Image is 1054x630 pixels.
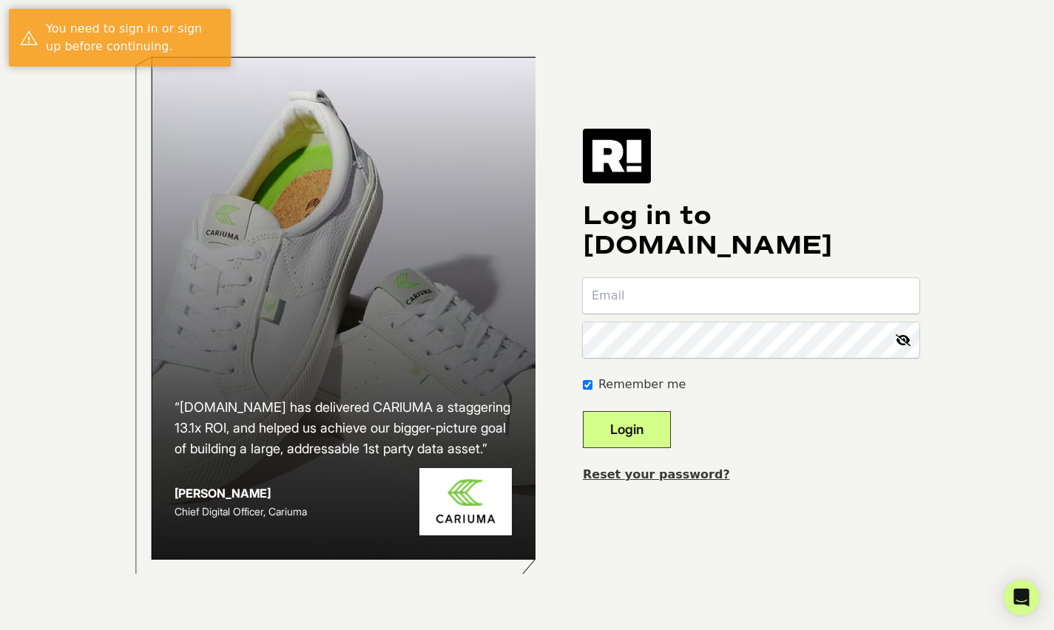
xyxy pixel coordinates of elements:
[419,468,512,535] img: Cariuma
[175,397,512,459] h2: “[DOMAIN_NAME] has delivered CARIUMA a staggering 13.1x ROI, and helped us achieve our bigger-pic...
[583,411,671,448] button: Login
[583,201,919,260] h1: Log in to [DOMAIN_NAME]
[583,278,919,314] input: Email
[46,20,220,55] div: You need to sign in or sign up before continuing.
[583,129,651,183] img: Retention.com
[1004,580,1039,615] div: Open Intercom Messenger
[598,376,686,393] label: Remember me
[583,467,730,481] a: Reset your password?
[175,486,271,501] strong: [PERSON_NAME]
[175,505,307,518] span: Chief Digital Officer, Cariuma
